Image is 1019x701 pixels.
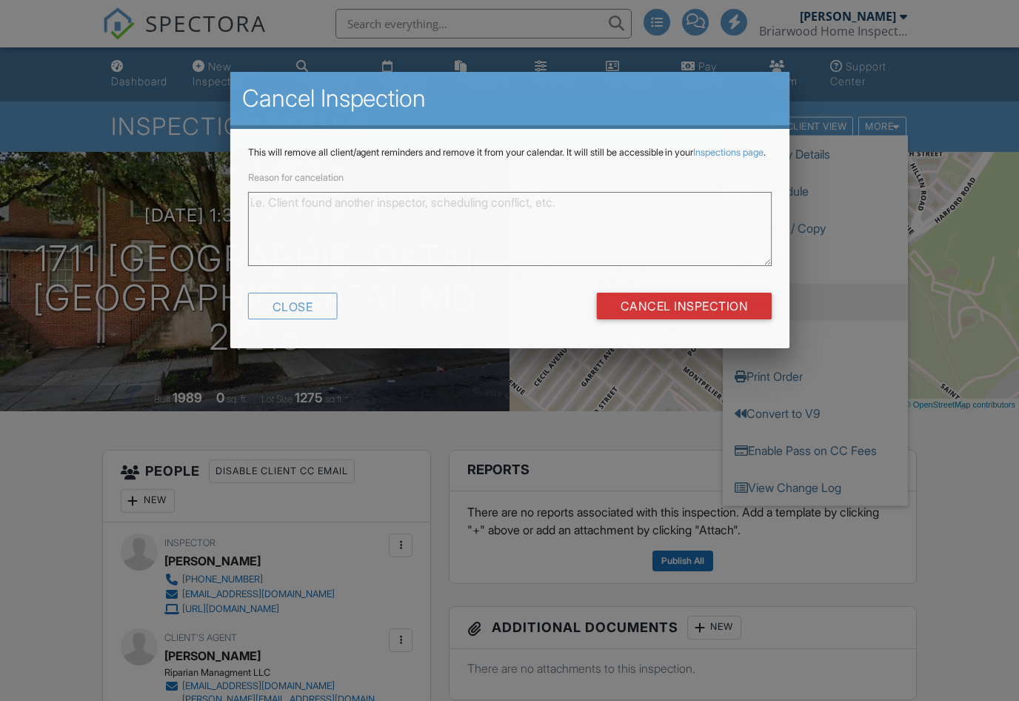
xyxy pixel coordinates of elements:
[247,147,771,159] p: This will remove all client/agent reminders and remove it from your calendar. It will still be ac...
[241,84,777,113] h2: Cancel Inspection
[247,171,343,182] label: Reason for cancelation
[247,292,336,319] div: Close
[693,147,764,158] a: Inspections page
[597,292,772,319] input: Cancel Inspection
